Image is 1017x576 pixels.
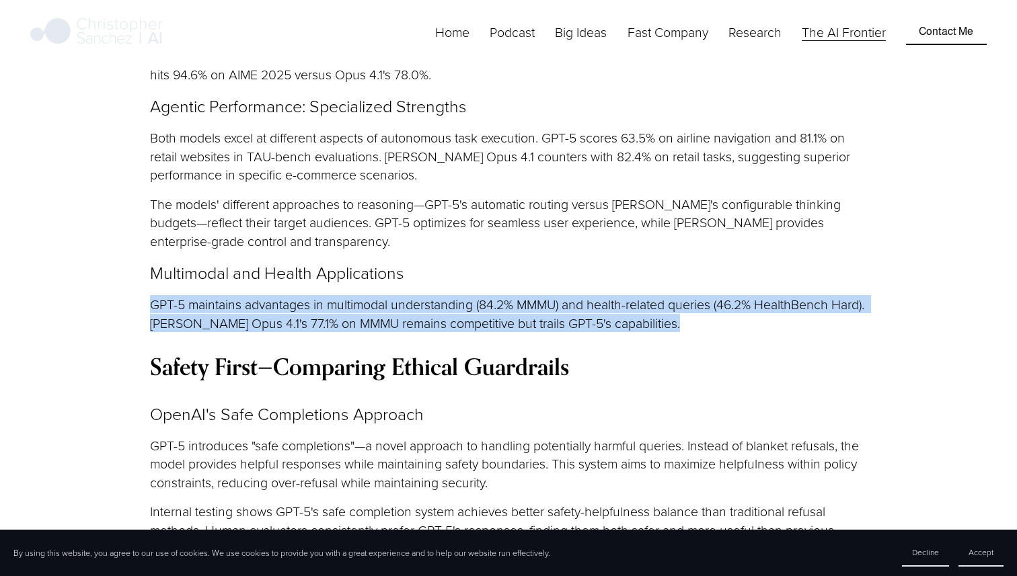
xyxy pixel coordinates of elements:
span: Fast Company [628,23,708,41]
a: folder dropdown [628,22,708,42]
p: Agentic Performance: Specialized Strengths [150,94,867,118]
p: OpenAI's Safe Completions Approach [150,402,867,425]
a: Podcast [490,22,535,42]
p: Both models excel at different aspects of autonomous task execution. GPT-5 scores 63.5% on airlin... [150,128,867,183]
p: The models' different approaches to reasoning—GPT-5's automatic routing versus [PERSON_NAME]'s co... [150,195,867,250]
button: Decline [902,539,949,567]
button: Accept [958,539,1004,567]
a: The AI Frontier [802,22,886,42]
span: Big Ideas [555,23,607,41]
p: GPT-5 introduces "safe completions"—a novel approach to handling potentially harmful queries. Ins... [150,436,867,491]
p: By using this website, you agree to our use of cookies. We use cookies to provide you with a grea... [13,547,550,559]
p: GPT-5 maintains advantages in multimodal understanding (84.2% MMMU) and health-related queries (4... [150,295,867,332]
a: Contact Me [906,19,986,45]
span: Research [728,23,782,41]
p: Internal testing shows GPT-5's safe completion system achieves better safety-helpfulness balance ... [150,502,867,557]
a: folder dropdown [555,22,607,42]
span: Accept [969,546,993,558]
span: Decline [912,546,939,558]
strong: Safety First—Comparing Ethical Guardrails [150,352,569,381]
a: folder dropdown [728,22,782,42]
p: Multimodal and Health Applications [150,261,867,284]
img: Christopher Sanchez | AI [30,15,163,49]
a: Home [435,22,469,42]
